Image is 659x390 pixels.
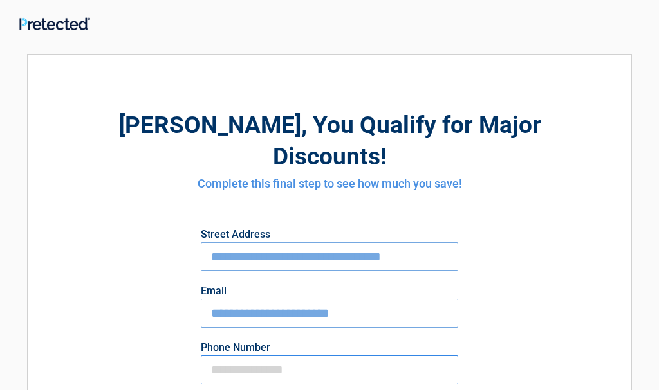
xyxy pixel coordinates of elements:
h2: , You Qualify for Major Discounts! [98,109,561,172]
span: [PERSON_NAME] [118,111,301,139]
h4: Complete this final step to see how much you save! [98,175,561,192]
img: Main Logo [19,17,90,30]
label: Phone Number [201,342,458,353]
label: Email [201,286,458,296]
label: Street Address [201,229,458,240]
